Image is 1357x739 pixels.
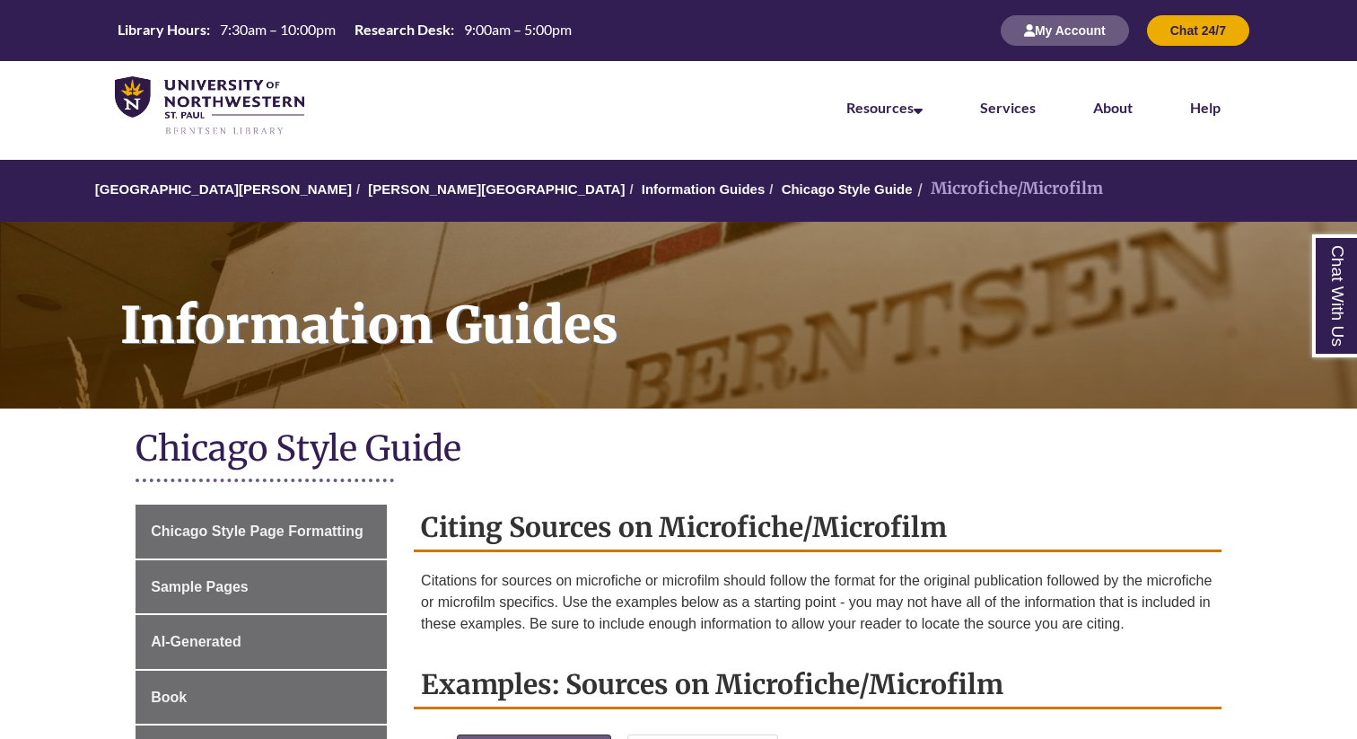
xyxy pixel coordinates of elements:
[421,570,1214,635] p: Citations for sources on microfiche or microfilm should follow the format for the original public...
[1147,15,1249,46] button: Chat 24/7
[782,181,913,197] a: Chicago Style Guide
[1190,99,1221,116] a: Help
[980,99,1036,116] a: Services
[642,181,766,197] a: Information Guides
[110,20,579,40] table: Hours Today
[136,505,387,559] a: Chicago Style Page Formatting
[1147,22,1249,38] a: Chat 24/7
[913,176,1103,202] li: Microfiche/Microfilm
[136,615,387,669] a: AI-Generated
[110,20,213,40] th: Library Hours:
[101,222,1357,385] h1: Information Guides
[110,20,579,41] a: Hours Today
[136,560,387,614] a: Sample Pages
[414,505,1221,552] h2: Citing Sources on Microfiche/Microfilm
[136,671,387,725] a: Book
[151,634,241,649] span: AI-Generated
[1001,15,1129,46] button: My Account
[414,662,1221,709] h2: Examples: Sources on Microfiche/Microfilm
[220,21,336,38] span: 7:30am – 10:00pm
[464,21,572,38] span: 9:00am – 5:00pm
[1093,99,1133,116] a: About
[151,523,363,539] span: Chicago Style Page Formatting
[136,427,1221,474] h1: Chicago Style Guide
[151,579,249,594] span: Sample Pages
[95,181,352,197] a: [GEOGRAPHIC_DATA][PERSON_NAME]
[1001,22,1129,38] a: My Account
[347,20,457,40] th: Research Desk:
[115,76,304,136] img: UNWSP Library Logo
[846,99,923,116] a: Resources
[368,181,625,197] a: [PERSON_NAME][GEOGRAPHIC_DATA]
[151,690,187,705] span: Book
